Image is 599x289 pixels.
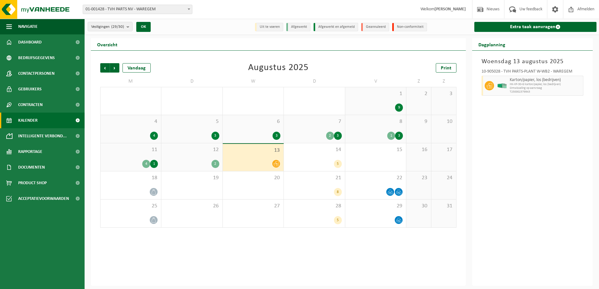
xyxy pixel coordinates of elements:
div: 9 [395,104,403,112]
span: 8 [348,118,403,125]
td: V [345,76,406,87]
div: 2 [211,160,219,168]
span: 13 [226,147,280,154]
span: 23 [409,175,428,181]
h2: Dagplanning [472,38,512,50]
button: Vestigingen(29/30) [88,22,133,31]
span: HK-XP-30-G karton/papier, los (bedrijven) [510,83,582,86]
span: 12 [164,146,219,153]
td: Z [406,76,431,87]
span: 26 [164,203,219,210]
span: Vestigingen [91,22,124,32]
count: (29/30) [111,25,124,29]
span: Vorige [100,63,110,73]
td: Z [431,76,456,87]
img: HK-XP-30-GN-00 [497,84,507,88]
strong: [PERSON_NAME] [435,7,466,12]
span: 3 [435,90,453,97]
span: 2 [409,90,428,97]
div: Augustus 2025 [248,63,309,73]
td: D [161,76,222,87]
span: 01-001428 - TVH PARTS NV - WAREGEM [83,5,192,14]
td: M [100,76,161,87]
span: 21 [287,175,341,181]
span: 15 [348,146,403,153]
span: 6 [226,118,280,125]
div: 3 [395,132,403,140]
span: 29 [348,203,403,210]
span: 17 [435,146,453,153]
span: Omwisseling op aanvraag [510,86,582,90]
span: Kalender [18,113,38,128]
li: Non-conformiteit [392,23,427,31]
div: 4 [150,132,158,140]
span: Acceptatievoorwaarden [18,191,69,206]
div: 5 [334,160,342,168]
span: Gebruikers [18,81,42,97]
div: 1 [387,132,395,140]
span: Intelligente verbond... [18,128,67,144]
span: 9 [409,118,428,125]
span: 11 [104,146,158,153]
span: Print [441,66,451,71]
span: 24 [435,175,453,181]
h3: Woensdag 13 augustus 2025 [482,57,584,66]
span: 25 [104,203,158,210]
span: 10 [435,118,453,125]
span: 20 [226,175,280,181]
td: D [284,76,345,87]
span: 14 [287,146,341,153]
span: Contracten [18,97,43,113]
div: 4 [142,160,150,168]
div: 8 [334,188,342,196]
li: Uit te voeren [255,23,283,31]
div: 3 [334,132,342,140]
span: 30 [409,203,428,210]
span: Karton/papier, los (bedrijven) [510,78,582,83]
div: 3 [211,132,219,140]
a: Print [436,63,456,73]
span: Volgende [110,63,119,73]
h2: Overzicht [91,38,124,50]
span: 7 [287,118,341,125]
span: 5 [164,118,219,125]
span: Navigatie [18,19,38,34]
span: 18 [104,175,158,181]
span: Documenten [18,160,45,175]
div: 10-905028 - TVH PARTS-PLANT W-WB2 - WAREGEM [482,69,584,76]
div: 1 [150,160,158,168]
span: 27 [226,203,280,210]
td: W [223,76,284,87]
span: Dashboard [18,34,42,50]
div: 3 [273,132,280,140]
span: 4 [104,118,158,125]
div: Vandaag [122,63,151,73]
span: 28 [287,203,341,210]
span: Contactpersonen [18,66,55,81]
div: 5 [334,216,342,224]
span: 19 [164,175,219,181]
button: OK [136,22,151,32]
div: 2 [326,132,334,140]
li: Afgewerkt en afgemeld [314,23,358,31]
span: 1 [348,90,403,97]
span: Rapportage [18,144,42,160]
span: 16 [409,146,428,153]
li: Afgewerkt [286,23,310,31]
span: Product Shop [18,175,47,191]
span: Bedrijfsgegevens [18,50,55,66]
a: Extra taak aanvragen [474,22,597,32]
span: 31 [435,203,453,210]
span: T250002379943 [510,90,582,94]
span: 22 [348,175,403,181]
li: Geannuleerd [361,23,389,31]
